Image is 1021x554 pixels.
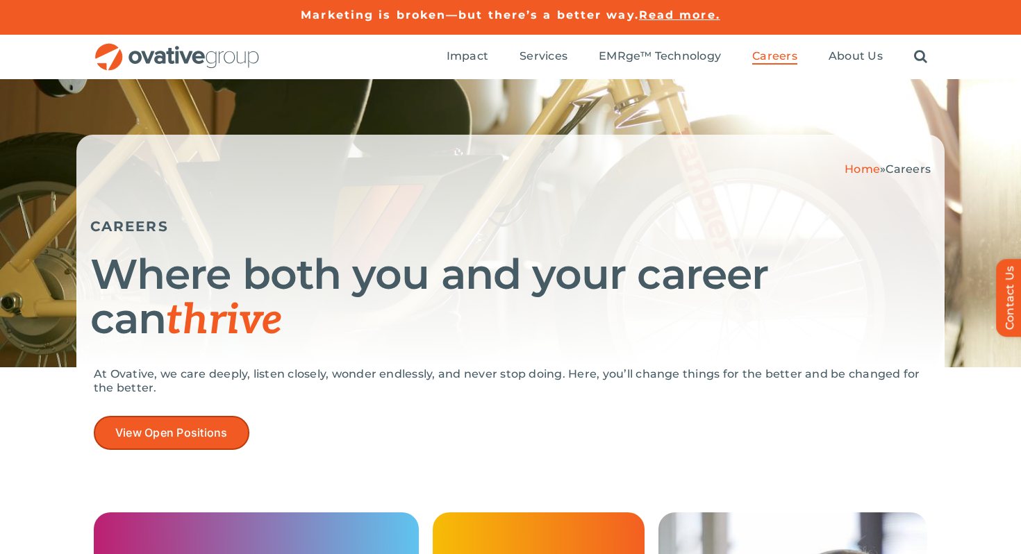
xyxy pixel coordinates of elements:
[829,49,883,63] span: About Us
[115,426,228,439] span: View Open Positions
[829,49,883,65] a: About Us
[90,252,931,343] h1: Where both you and your career can
[752,49,797,63] span: Careers
[94,416,249,450] a: View Open Positions
[301,8,639,22] a: Marketing is broken—but there’s a better way.
[845,162,931,176] span: »
[752,49,797,65] a: Careers
[447,49,488,63] span: Impact
[520,49,567,65] a: Services
[166,296,282,346] span: thrive
[447,35,927,79] nav: Menu
[94,42,260,55] a: OG_Full_horizontal_RGB
[90,218,931,235] h5: CAREERS
[599,49,721,63] span: EMRge™ Technology
[520,49,567,63] span: Services
[599,49,721,65] a: EMRge™ Technology
[639,8,720,22] a: Read more.
[845,162,880,176] a: Home
[94,367,927,395] p: At Ovative, we care deeply, listen closely, wonder endlessly, and never stop doing. Here, you’ll ...
[447,49,488,65] a: Impact
[914,49,927,65] a: Search
[886,162,931,176] span: Careers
